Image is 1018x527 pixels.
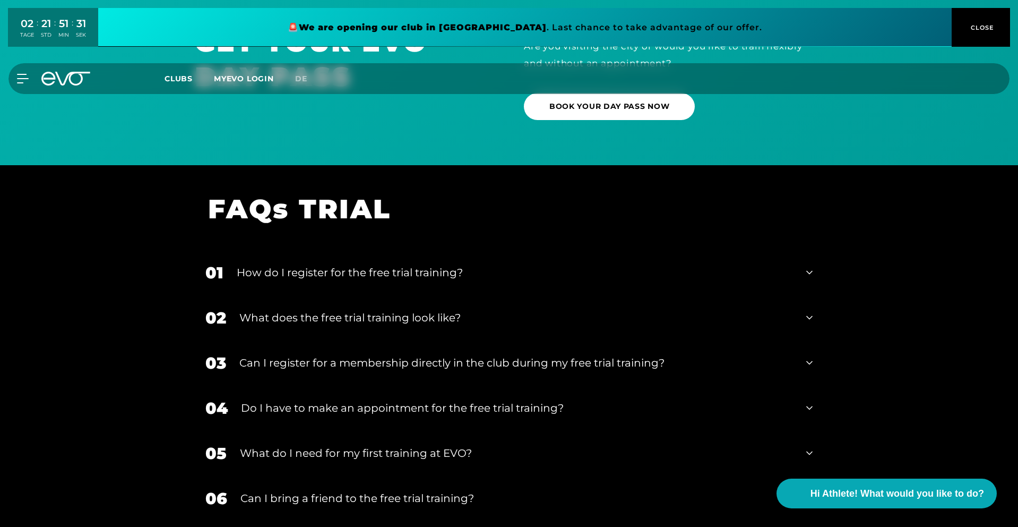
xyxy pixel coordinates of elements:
[76,16,86,31] div: 31
[777,479,997,508] button: Hi Athlete! What would you like to do?
[968,23,994,32] span: CLOSE
[295,73,320,85] a: de
[37,17,38,45] div: :
[41,31,51,39] div: STD
[165,74,193,83] span: Clubs
[58,16,69,31] div: 51
[239,310,793,326] div: What does the free trial training look like?
[240,490,793,506] div: Can I bring a friend to the free trial training?
[239,355,793,371] div: Can I register for a membership directly in the club during my free trial training?
[205,487,227,511] div: 06
[952,8,1010,47] button: CLOSE
[20,31,34,39] div: TAGE
[205,261,223,285] div: 01
[54,17,56,45] div: :
[20,16,34,31] div: 02
[208,192,797,226] h1: FAQs TRIAL
[205,306,226,330] div: 02
[295,74,307,83] span: de
[165,73,214,83] a: Clubs
[240,445,793,461] div: What do I need for my first training at EVO?
[72,17,73,45] div: :
[810,487,984,501] span: Hi Athlete! What would you like to do?
[205,441,227,465] div: 05
[76,31,86,39] div: SEK
[205,396,228,420] div: 04
[41,16,51,31] div: 21
[237,265,793,280] div: How do I register for the free trial training?
[241,400,793,416] div: Do I have to make an appointment for the free trial training?
[58,31,69,39] div: MIN
[549,101,669,112] span: BOOK YOUR DAY PASS NOW
[214,74,274,83] a: MYEVO LOGIN
[524,93,695,120] a: BOOK YOUR DAY PASS NOW
[205,351,226,375] div: 03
